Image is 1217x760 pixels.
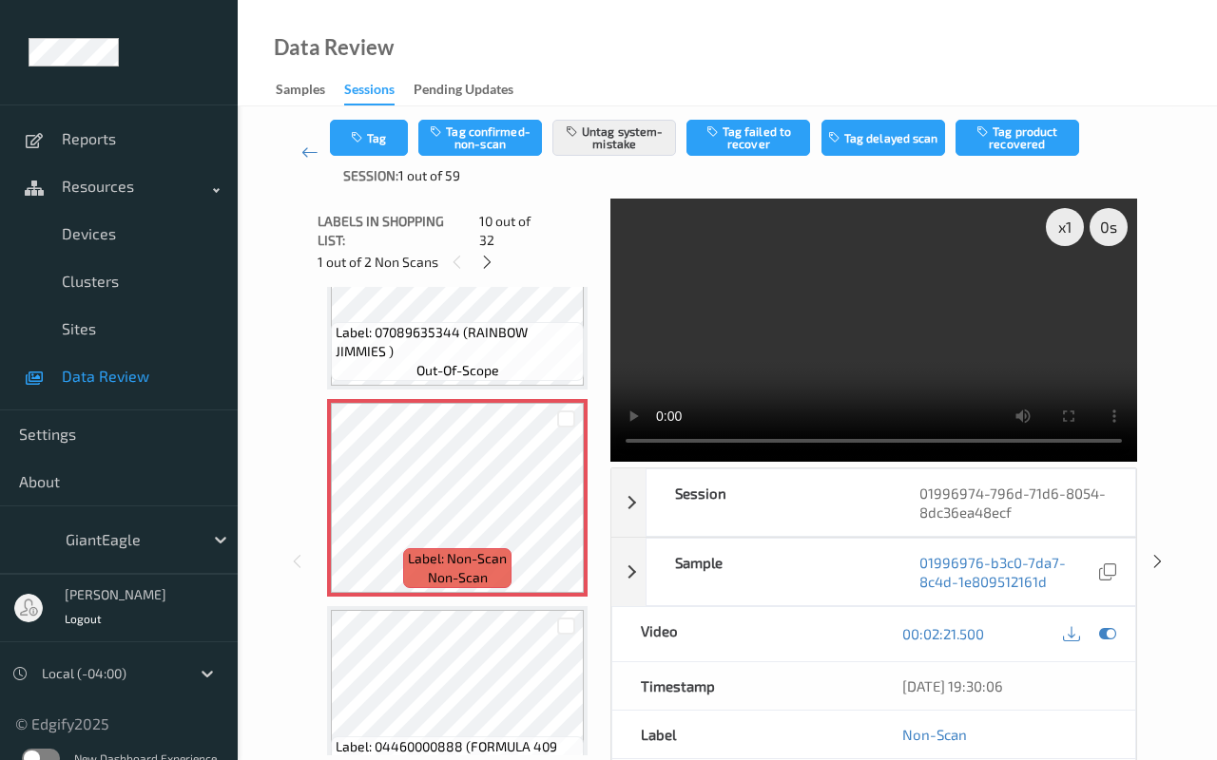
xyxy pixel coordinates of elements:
[276,80,325,104] div: Samples
[686,120,810,156] button: Tag failed to recover
[336,323,579,361] span: Label: 07089635344 (RAINBOW JIMMIES )
[408,549,507,568] span: Label: Non-Scan
[344,80,395,105] div: Sessions
[647,469,891,536] div: Session
[318,250,597,274] div: 1 out of 2 Non Scans
[276,77,344,104] a: Samples
[821,120,945,156] button: Tag delayed scan
[1090,208,1128,246] div: 0 s
[274,38,394,57] div: Data Review
[1046,208,1084,246] div: x 1
[343,166,398,185] span: Session:
[956,120,1079,156] button: Tag product recovered
[479,212,548,250] span: 10 out of 32
[330,120,408,156] button: Tag
[318,212,473,250] span: Labels in shopping list:
[612,607,874,661] div: Video
[612,662,874,710] div: Timestamp
[416,361,499,380] span: out-of-scope
[902,676,1107,695] div: [DATE] 19:30:06
[344,77,414,105] a: Sessions
[611,538,1136,606] div: Sample01996976-b3c0-7da7-8c4d-1e809512161d
[414,80,513,104] div: Pending Updates
[398,166,460,185] span: 1 out of 59
[891,469,1135,536] div: 01996974-796d-71d6-8054-8dc36ea48ecf
[414,77,532,104] a: Pending Updates
[902,624,984,643] a: 00:02:21.500
[418,120,542,156] button: Tag confirmed-non-scan
[552,120,676,156] button: Untag system-mistake
[428,568,488,587] span: non-scan
[647,539,891,605] div: Sample
[611,468,1136,537] div: Session01996974-796d-71d6-8054-8dc36ea48ecf
[919,553,1095,591] a: 01996976-b3c0-7da7-8c4d-1e809512161d
[612,711,874,758] div: Label
[902,725,967,744] a: Non-Scan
